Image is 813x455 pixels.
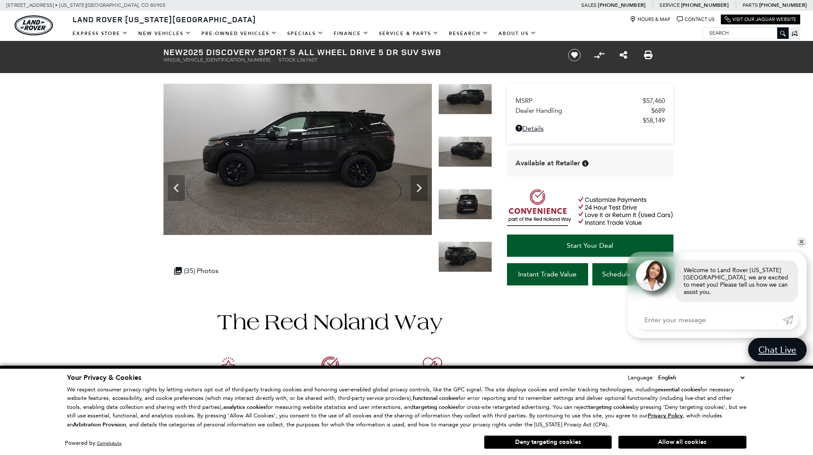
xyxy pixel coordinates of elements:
a: Contact Us [677,16,714,23]
select: Language Select [656,373,746,382]
span: Land Rover [US_STATE][GEOGRAPHIC_DATA] [73,14,256,24]
span: Stock: [279,57,297,63]
img: New 2025 Santorini Black LAND ROVER S image 8 [438,241,492,272]
span: L367607 [297,57,318,63]
img: Land Rover [15,15,53,35]
span: Chat Live [754,344,801,355]
img: New 2025 Santorini Black LAND ROVER S image 5 [163,84,432,235]
span: MSRP [516,97,643,105]
button: Deny targeting cookies [484,435,612,449]
span: VIN: [163,57,173,63]
a: ComplyAuto [97,440,122,446]
a: $58,149 [516,117,665,124]
input: Enter your message [636,311,783,329]
span: Available at Retailer [516,159,580,168]
a: Chat Live [748,338,807,361]
div: Powered by [65,440,122,446]
a: Submit [783,311,798,329]
strong: functional cookies [413,394,458,402]
img: New 2025 Santorini Black LAND ROVER S image 6 [438,136,492,167]
button: Allow all cookies [618,436,746,449]
strong: targeting cookies [414,403,458,411]
h1: 2025 Discovery Sport S All Wheel Drive 5 dr SUV SWB [163,47,554,57]
a: Start Your Deal [507,235,673,257]
a: Hours & Map [630,16,670,23]
nav: Main Navigation [67,26,542,41]
a: New Vehicles [133,26,196,41]
a: MSRP $57,460 [516,97,665,105]
a: Visit Our Jaguar Website [725,16,796,23]
a: Instant Trade Value [507,263,588,285]
span: Service [659,2,679,8]
div: (35) Photos [170,262,223,279]
a: Finance [329,26,374,41]
img: New 2025 Santorini Black LAND ROVER S image 5 [438,84,492,114]
span: Instant Trade Value [518,270,577,278]
strong: New [163,46,183,58]
span: Start Your Deal [567,241,613,250]
span: Sales [581,2,597,8]
a: Details [516,124,665,132]
a: Research [444,26,493,41]
a: Share this New 2025 Discovery Sport S All Wheel Drive 5 dr SUV SWB [620,50,627,60]
a: Dealer Handling $689 [516,107,665,114]
img: Agent profile photo [636,260,667,291]
div: Language: [628,375,654,380]
span: Your Privacy & Cookies [67,373,141,382]
div: Previous [168,175,185,201]
a: Land Rover [US_STATE][GEOGRAPHIC_DATA] [67,14,261,24]
strong: targeting cookies [588,403,632,411]
u: Privacy Policy [648,412,683,420]
a: Specials [282,26,329,41]
div: Next [411,175,428,201]
strong: Arbitration Provision [73,421,126,429]
a: Pre-Owned Vehicles [196,26,282,41]
button: Save vehicle [565,48,584,62]
iframe: YouTube video player [507,290,673,424]
a: Schedule Test Drive [592,263,673,285]
p: We respect consumer privacy rights by letting visitors opt out of third-party tracking cookies an... [67,385,746,429]
a: Service & Parts [374,26,444,41]
strong: essential cookies [658,386,700,393]
a: Privacy Policy [648,412,683,419]
a: About Us [493,26,542,41]
div: Welcome to Land Rover [US_STATE][GEOGRAPHIC_DATA], we are excited to meet you! Please tell us how... [675,260,798,302]
span: [US_VEHICLE_IDENTIFICATION_NUMBER] [173,57,270,63]
a: [PHONE_NUMBER] [759,2,807,9]
span: Parts [743,2,758,8]
a: [PHONE_NUMBER] [681,2,728,9]
span: Dealer Handling [516,107,651,114]
input: Search [703,28,788,38]
button: Compare Vehicle [593,49,606,62]
span: Schedule Test Drive [602,270,663,278]
a: land-rover [15,15,53,35]
a: Print this New 2025 Discovery Sport S All Wheel Drive 5 dr SUV SWB [644,50,653,60]
span: $57,460 [643,97,665,105]
strong: analytics cookies [223,403,266,411]
span: $689 [651,107,665,114]
a: [STREET_ADDRESS] • [US_STATE][GEOGRAPHIC_DATA], CO 80905 [6,2,166,8]
a: EXPRESS STORE [67,26,133,41]
img: New 2025 Santorini Black LAND ROVER S image 7 [438,189,492,220]
a: [PHONE_NUMBER] [598,2,645,9]
span: $58,149 [643,117,665,124]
